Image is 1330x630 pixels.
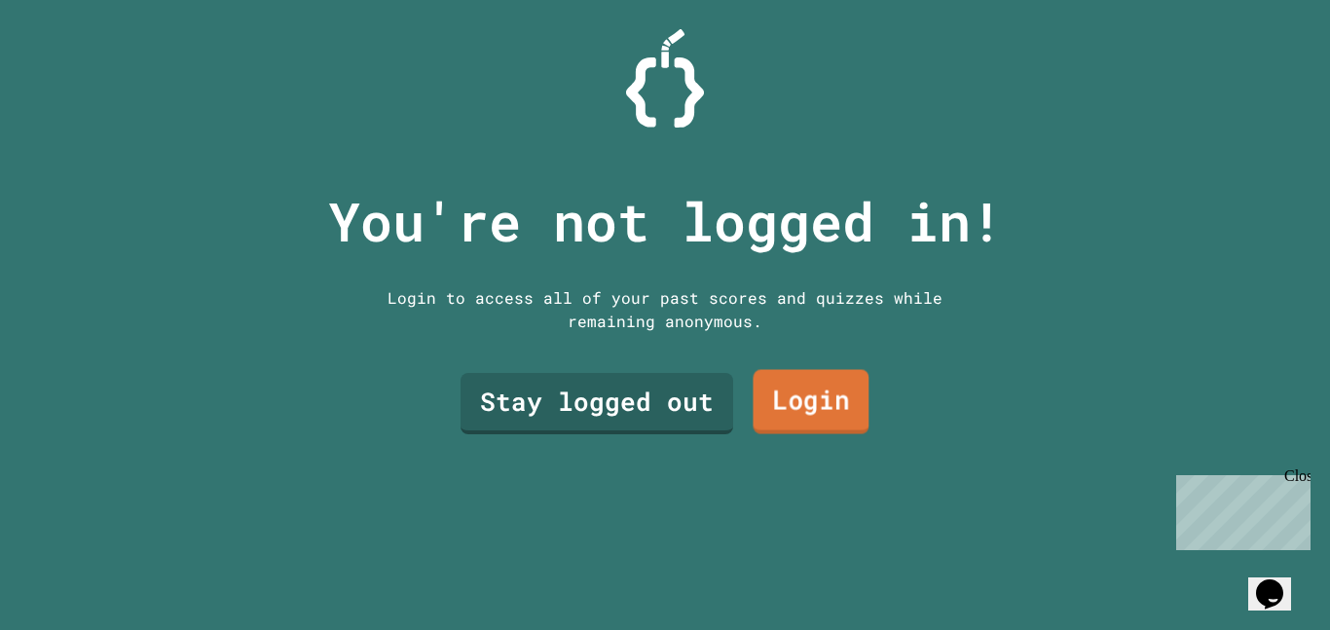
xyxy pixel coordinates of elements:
[373,286,957,333] div: Login to access all of your past scores and quizzes while remaining anonymous.
[1248,552,1311,611] iframe: chat widget
[461,373,733,434] a: Stay logged out
[626,29,704,128] img: Logo.svg
[328,181,1003,262] p: You're not logged in!
[1168,467,1311,550] iframe: chat widget
[753,370,868,434] a: Login
[8,8,134,124] div: Chat with us now!Close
